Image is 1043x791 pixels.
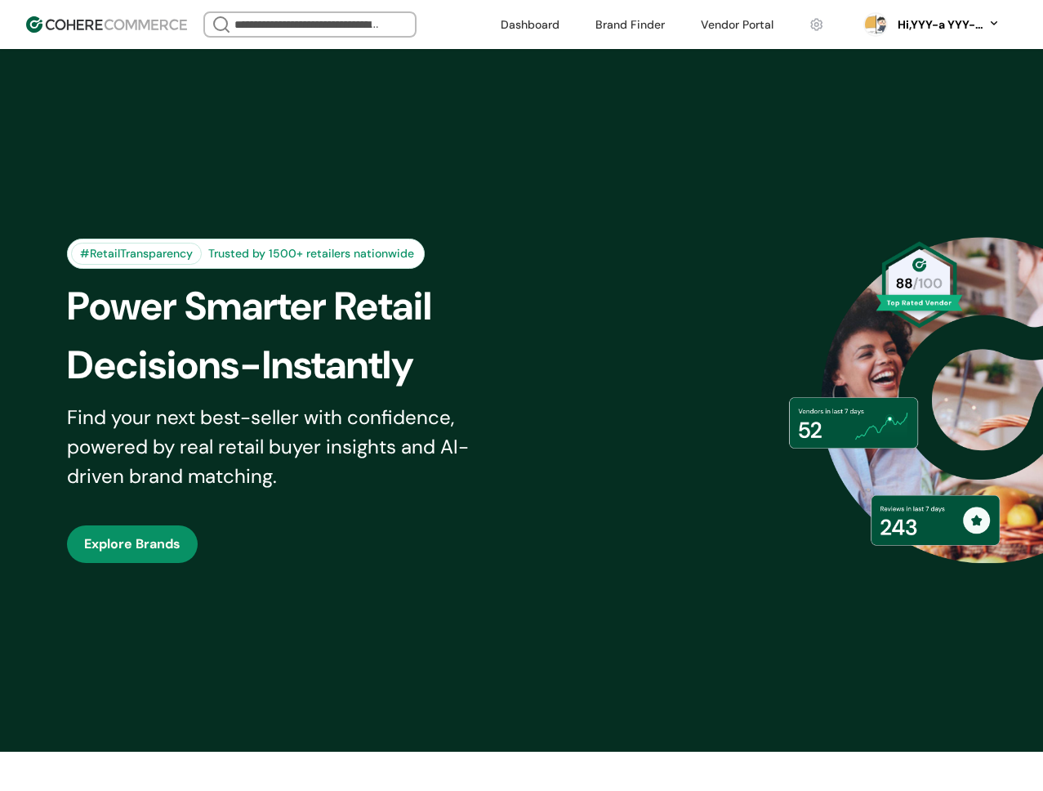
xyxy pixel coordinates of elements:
[67,336,537,395] div: Decisions-Instantly
[894,16,1001,34] button: Hi,YYY-a YYY-aa
[863,12,888,37] svg: 0 percent
[26,16,187,33] img: Cohere Logo
[71,243,202,265] div: #RetailTransparency
[67,403,514,491] div: Find your next best-seller with confidence, powered by real retail buyer insights and AI-driven b...
[894,16,984,34] div: Hi, YYY-a YYY-aa
[67,277,537,336] div: Power Smarter Retail
[67,525,198,563] button: Explore Brands
[202,245,421,262] div: Trusted by 1500+ retailers nationwide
